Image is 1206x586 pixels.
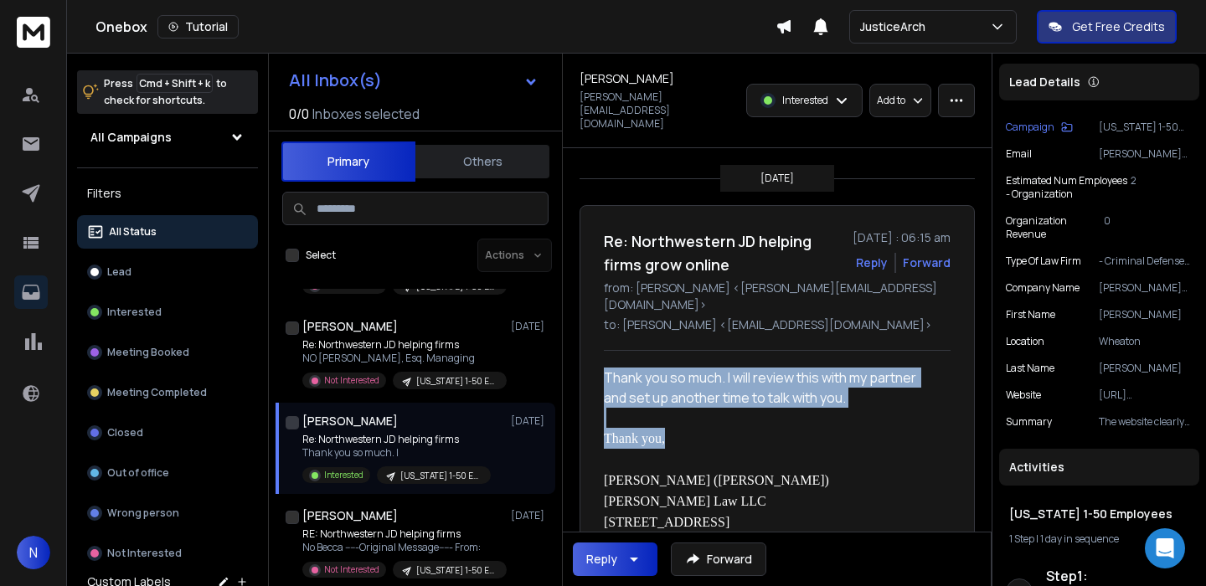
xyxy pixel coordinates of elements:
[1099,335,1193,348] p: Wheaton
[107,386,207,399] p: Meeting Completed
[1099,388,1193,402] p: [URL][DOMAIN_NAME]
[276,64,552,97] button: All Inbox(s)
[999,449,1199,486] div: Activities
[856,254,888,271] button: Reply
[1006,388,1041,402] p: website
[77,215,258,249] button: All Status
[1006,281,1080,295] p: Company Name
[157,15,239,39] button: Tutorial
[312,104,420,124] h3: Inboxes selected
[289,104,309,124] span: 0 / 0
[1099,362,1193,375] p: [PERSON_NAME]
[17,536,50,569] button: N
[586,551,617,568] div: Reply
[324,374,379,387] p: Not Interested
[289,72,382,89] h1: All Inbox(s)
[107,547,182,560] p: Not Interested
[302,338,503,352] p: Re: Northwestern JD helping firms
[77,121,258,154] button: All Campaigns
[580,70,674,87] h1: [PERSON_NAME]
[109,225,157,239] p: All Status
[671,542,766,576] button: Forward
[77,537,258,570] button: Not Interested
[604,494,766,508] font: [PERSON_NAME] Law LLC
[324,469,363,481] p: Interested
[77,456,258,490] button: Out of office
[604,280,951,313] p: from: [PERSON_NAME] <[PERSON_NAME][EMAIL_ADDRESS][DOMAIN_NAME]>
[77,336,258,369] button: Meeting Booked
[104,75,227,109] p: Press to check for shortcuts.
[302,352,503,365] p: NO [PERSON_NAME], Esq. Managing
[1006,214,1104,241] p: Organization Revenue
[107,306,162,319] p: Interested
[302,527,503,541] p: RE: Northwestern JD helping firms
[511,509,549,522] p: [DATE]
[137,74,213,93] span: Cmd + Shift + k
[1099,121,1193,134] p: [US_STATE] 1-50 Employees
[1099,147,1193,161] p: [PERSON_NAME][EMAIL_ADDRESS][DOMAIN_NAME]
[1099,281,1193,295] p: [PERSON_NAME] Law
[1006,335,1044,348] p: location
[580,90,736,131] p: [PERSON_NAME][EMAIL_ADDRESS][DOMAIN_NAME]
[1009,532,1189,546] div: |
[107,346,189,359] p: Meeting Booked
[281,141,415,182] button: Primary
[782,94,828,107] p: Interested
[1006,121,1073,134] button: Campaign
[1006,415,1052,429] p: Summary
[77,376,258,409] button: Meeting Completed
[1006,174,1131,201] p: Estimated Num Employees - Organization
[1009,74,1080,90] p: Lead Details
[77,182,258,205] h3: Filters
[604,229,843,276] h1: Re: Northwestern JD helping firms grow online
[302,541,503,554] p: No Becca -----Original Message----- From:
[107,426,143,439] p: Closed
[95,15,776,39] div: Onebox
[573,542,657,576] button: Reply
[511,414,549,428] p: [DATE]
[604,473,829,487] font: [PERSON_NAME] ([PERSON_NAME])
[302,318,398,335] h1: [PERSON_NAME]
[511,320,549,333] p: [DATE]
[400,470,481,482] p: [US_STATE] 1-50 Employees
[77,416,258,450] button: Closed
[1099,254,1193,268] p: - Criminal Defense And Family Law
[324,563,379,576] p: Not Interested
[1006,121,1054,134] p: Campaign
[77,296,258,329] button: Interested
[1072,18,1165,35] p: Get Free Credits
[302,507,398,524] h1: [PERSON_NAME]
[107,506,179,520] p: Wrong person
[90,129,172,146] h1: All Campaigns
[302,413,398,429] h1: [PERSON_NAME]
[1009,506,1189,522] h1: [US_STATE] 1-50 Employees
[1145,528,1185,568] div: Open Intercom Messenger
[415,143,549,180] button: Others
[860,18,932,35] p: JusticeArch
[1037,10,1177,44] button: Get Free Credits
[604,316,951,333] p: to: [PERSON_NAME] <[EMAIL_ADDRESS][DOMAIN_NAME]>
[77,496,258,530] button: Wrong person
[877,94,905,107] p: Add to
[1006,254,1081,268] p: Type of Law Firm
[302,433,491,446] p: Re: Northwestern JD helping firms
[903,254,951,271] div: Forward
[1040,532,1119,546] span: 1 day in sequence
[853,229,951,246] p: [DATE] : 06:15 am
[604,431,665,445] font: Thank you,
[302,446,491,460] p: Thank you so much. I
[1131,174,1193,201] p: 2
[77,255,258,289] button: Lead
[1099,415,1193,429] p: The website clearly states that [PERSON_NAME] Law LLC is a law firm focusing on Criminal Defense ...
[1009,532,1034,546] span: 1 Step
[107,466,169,480] p: Out of office
[1104,214,1193,241] p: 0
[1006,147,1032,161] p: Email
[604,515,729,529] font: [STREET_ADDRESS]
[416,375,497,388] p: [US_STATE] 1-50 Employees
[760,172,794,185] p: [DATE]
[107,265,131,279] p: Lead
